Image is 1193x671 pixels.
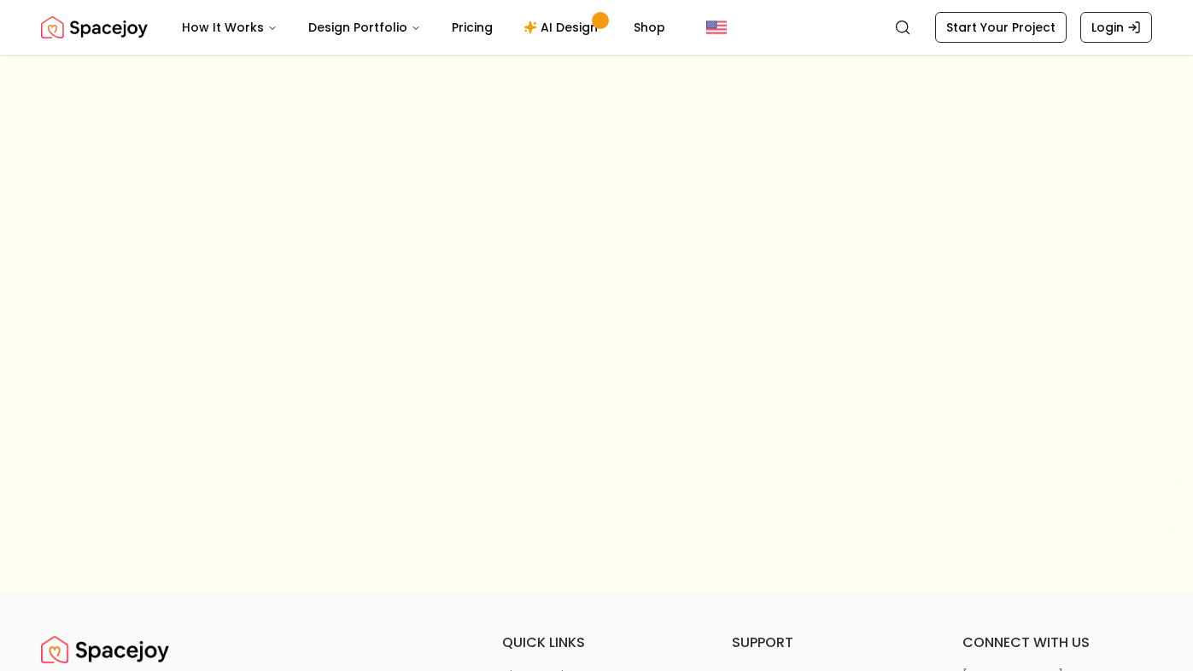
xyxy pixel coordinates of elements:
[41,10,148,44] img: Spacejoy Logo
[620,10,679,44] a: Shop
[41,10,148,44] a: Spacejoy
[732,633,921,653] h6: support
[1080,12,1152,43] a: Login
[935,12,1067,43] a: Start Your Project
[962,633,1152,653] h6: connect with us
[510,10,617,44] a: AI Design
[41,633,169,667] img: Spacejoy Logo
[295,10,435,44] button: Design Portfolio
[502,633,692,653] h6: quick links
[168,10,679,44] nav: Main
[41,633,169,667] a: Spacejoy
[168,10,291,44] button: How It Works
[706,17,727,38] img: United States
[438,10,506,44] a: Pricing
